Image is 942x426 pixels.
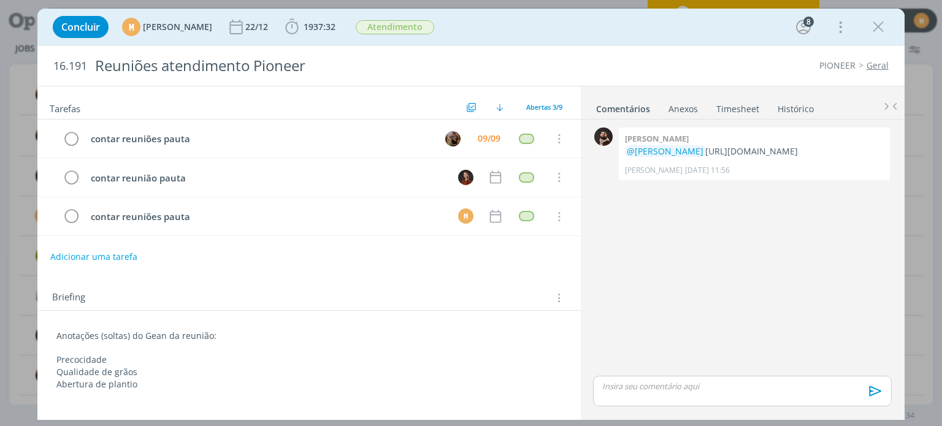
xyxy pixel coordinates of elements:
[457,168,475,186] button: M
[282,17,339,37] button: 1937:32
[50,100,80,115] span: Tarefas
[668,103,698,115] div: Anexos
[356,20,434,34] span: Atendimento
[458,170,473,185] img: M
[90,51,535,81] div: Reuniões atendimento Pioneer
[304,21,335,32] span: 1937:32
[445,131,461,146] img: A
[595,97,651,115] a: Comentários
[50,246,138,268] button: Adicionar uma tarefa
[143,23,212,31] span: [PERSON_NAME]
[85,209,446,224] div: contar reuniões pauta
[867,59,889,71] a: Geral
[355,20,435,35] button: Atendimento
[85,170,446,186] div: contar reunião pauta
[85,131,434,146] div: contar reuniões pauta
[496,104,504,111] img: arrow-down.svg
[37,9,904,420] div: dialog
[56,354,561,366] p: Precocidade
[122,18,212,36] button: M[PERSON_NAME]
[245,23,270,31] div: 22/12
[56,330,561,342] p: Anotações (soltas) do Gean da reunião:
[444,129,462,148] button: A
[627,145,703,157] span: @[PERSON_NAME]
[56,366,561,378] p: Qualidade de grãos
[685,165,730,176] span: [DATE] 11:56
[777,97,814,115] a: Histórico
[53,59,87,73] span: 16.191
[53,16,109,38] button: Concluir
[122,18,140,36] div: M
[625,145,884,158] p: [URL][DOMAIN_NAME]
[625,133,689,144] b: [PERSON_NAME]
[803,17,814,27] div: 8
[794,17,813,37] button: 8
[61,22,100,32] span: Concluir
[56,378,561,390] p: Abertura de plantio
[458,208,473,224] div: M
[594,127,613,146] img: D
[819,59,856,71] a: PIONEER
[457,207,475,226] button: M
[716,97,760,115] a: Timesheet
[52,290,85,306] span: Briefing
[478,134,500,143] div: 09/09
[526,102,562,112] span: Abertas 3/9
[625,165,683,176] p: [PERSON_NAME]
